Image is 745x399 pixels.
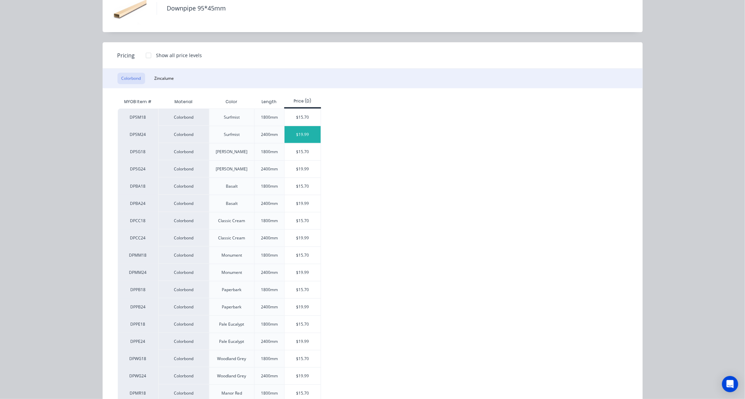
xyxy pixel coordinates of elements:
div: Classic Cream [218,218,245,224]
div: Colorbond [158,264,209,281]
div: Woodland Grey [217,356,246,362]
div: 1800mm [261,390,278,396]
div: Paperbark [222,304,241,310]
div: $15.70 [285,350,321,367]
div: Monument [221,269,242,276]
div: 2400mm [261,201,278,207]
div: Basalt [226,201,238,207]
span: Pricing [117,51,135,60]
div: Color [220,93,243,110]
div: Pale Eucalypt [219,321,244,327]
div: DPCC24 [118,229,158,247]
div: Colorbond [158,315,209,333]
div: $19.99 [285,333,321,350]
div: Manor Red [221,390,242,396]
div: Open Intercom Messenger [722,376,738,392]
div: Colorbond [158,350,209,367]
div: Colorbond [158,212,209,229]
div: DPBA24 [118,195,158,212]
div: 2400mm [261,338,278,345]
h4: Downpipe 95*45mm [157,2,236,15]
div: 2400mm [261,166,278,172]
div: Colorbond [158,109,209,126]
div: $15.70 [285,178,321,195]
div: Colorbond [158,333,209,350]
div: Colorbond [158,160,209,178]
div: Paperbark [222,287,241,293]
div: Show all price levels [156,52,202,59]
div: 1800mm [261,287,278,293]
div: DPPB18 [118,281,158,298]
div: DPMM24 [118,264,158,281]
button: Colorbond [117,73,145,84]
div: $19.99 [285,126,321,143]
div: 2400mm [261,132,278,138]
div: [PERSON_NAME] [216,149,247,155]
div: DPSG24 [118,160,158,178]
div: Price (D) [284,98,321,104]
div: 1800mm [261,149,278,155]
div: DPPE18 [118,315,158,333]
div: DPSM24 [118,126,158,143]
div: DPSM18 [118,109,158,126]
div: 2400mm [261,235,278,241]
div: [PERSON_NAME] [216,166,247,172]
div: 2400mm [261,373,278,379]
div: 1800mm [261,114,278,120]
div: Basalt [226,183,238,189]
div: 1800mm [261,321,278,327]
div: Colorbond [158,367,209,384]
div: Colorbond [158,229,209,247]
div: $19.99 [285,299,321,315]
div: $15.70 [285,247,321,264]
div: Colorbond [158,247,209,264]
div: MYOB Item # [118,95,158,109]
div: Monument [221,252,242,258]
div: Colorbond [158,195,209,212]
div: Colorbond [158,281,209,298]
div: Pale Eucalypt [219,338,244,345]
div: $19.99 [285,368,321,384]
div: Colorbond [158,298,209,315]
div: 1800mm [261,218,278,224]
div: DPPE24 [118,333,158,350]
div: 1800mm [261,183,278,189]
div: $15.70 [285,281,321,298]
div: Surfmist [224,132,240,138]
div: DPCC18 [118,212,158,229]
div: $19.99 [285,195,321,212]
div: $15.70 [285,143,321,160]
div: $15.70 [285,316,321,333]
div: 1800mm [261,252,278,258]
div: DPWG24 [118,367,158,384]
div: $19.99 [285,230,321,247]
div: 2400mm [261,269,278,276]
div: Colorbond [158,143,209,160]
div: DPSG18 [118,143,158,160]
button: Zincalume [151,73,178,84]
div: Length [257,93,282,110]
div: Colorbond [158,178,209,195]
div: Material [158,95,209,109]
div: Surfmist [224,114,240,120]
div: $15.70 [285,109,321,126]
div: $19.99 [285,161,321,178]
div: 1800mm [261,356,278,362]
div: $19.99 [285,264,321,281]
div: Colorbond [158,126,209,143]
div: DPWG18 [118,350,158,367]
div: 2400mm [261,304,278,310]
div: $15.70 [285,212,321,229]
div: Woodland Grey [217,373,246,379]
div: DPBA18 [118,178,158,195]
div: Classic Cream [218,235,245,241]
div: DPMM18 [118,247,158,264]
div: DPPB24 [118,298,158,315]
